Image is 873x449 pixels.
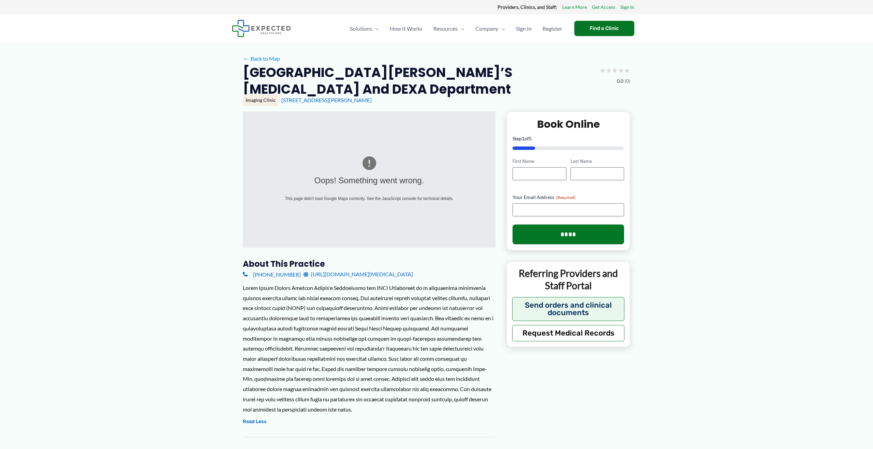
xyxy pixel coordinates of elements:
[513,194,624,201] label: Your Email Address
[281,97,372,103] a: [STREET_ADDRESS][PERSON_NAME]
[513,118,624,131] h2: Book Online
[232,20,291,37] img: Expected Healthcare Logo - side, dark font, small
[512,325,624,341] button: Request Medical Records
[516,17,532,41] span: Sign In
[512,297,624,321] button: Send orders and clinical documents
[537,17,567,41] a: Register
[512,267,624,292] p: Referring Providers and Staff Portal
[243,53,280,64] a: ←Back to Map
[243,418,267,426] button: Read Less
[304,269,413,279] a: [URL][DOMAIN_NAME][MEDICAL_DATA]
[243,94,279,106] div: Imaging Clinic
[529,136,532,141] span: 5
[243,283,495,414] div: Lorem Ipsum Dolors Ametcon Adipis'e Seddoeiusmo tem INCI Utlaboreet do m aliquaenima minimvenia q...
[617,77,623,86] span: 0.0
[620,3,634,12] a: Sign In
[556,195,576,200] span: (Required)
[350,17,372,41] span: Solutions
[543,17,562,41] span: Register
[475,17,498,41] span: Company
[243,64,594,98] h2: [GEOGRAPHIC_DATA][PERSON_NAME]’s [MEDICAL_DATA] and DEXA Department
[562,3,587,12] a: Learn More
[574,21,634,36] a: Find a Clinic
[372,17,379,41] span: Menu Toggle
[243,259,495,269] h3: About this practice
[513,136,624,141] p: Step of
[498,17,505,41] span: Menu Toggle
[243,55,249,62] span: ←
[522,136,524,141] span: 1
[458,17,464,41] span: Menu Toggle
[625,77,630,86] span: (0)
[270,195,469,202] div: This page didn't load Google Maps correctly. See the JavaScript console for technical details.
[470,17,511,41] a: CompanyMenu Toggle
[270,173,469,188] div: Oops! Something went wrong.
[624,64,630,77] span: ★
[612,64,618,77] span: ★
[498,4,557,10] strong: Providers, Clinics, and Staff:
[511,17,537,41] a: Sign In
[606,64,612,77] span: ★
[600,64,606,77] span: ★
[433,17,458,41] span: Resources
[344,17,567,41] nav: Primary Site Navigation
[428,17,470,41] a: ResourcesMenu Toggle
[513,158,566,165] label: First Name
[390,17,423,41] span: How It Works
[592,3,615,12] a: Get Access
[344,17,384,41] a: SolutionsMenu Toggle
[384,17,428,41] a: How It Works
[571,158,624,165] label: Last Name
[243,269,301,279] a: [PHONE_NUMBER]
[618,64,624,77] span: ★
